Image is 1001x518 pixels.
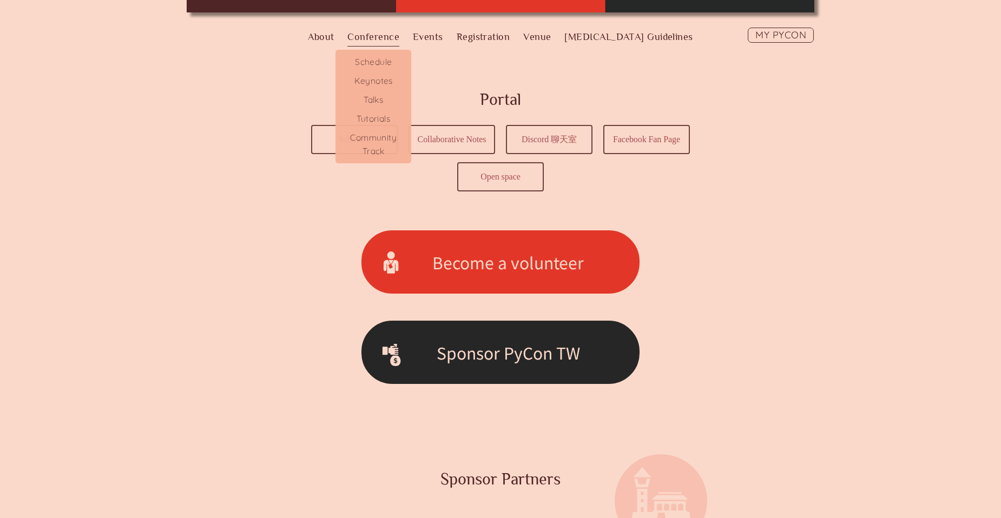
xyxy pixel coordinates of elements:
a: Schedule [335,50,411,71]
a: Open space [458,163,543,190]
a: Community Track [335,128,411,163]
a: Schedule [312,126,397,153]
a: Sponsor PyCon TW [361,321,640,384]
a: Talks [335,90,411,109]
a: Keynotes [335,71,411,90]
div: Sponsor PyCon TW [405,341,611,364]
a: About [308,28,334,47]
a: Become a volunteer [361,230,640,294]
a: Collaborative Notes [410,126,494,153]
a: Tutorials [335,109,411,128]
div: Become a volunteer [405,250,611,274]
a: Venue [523,28,551,47]
h2: Portal [306,88,695,112]
h2: Sponsor Partners [205,467,796,492]
label: Events [413,28,443,47]
a: [MEDICAL_DATA] Guidelines [564,28,693,47]
a: Discord 聊天室 [507,126,591,153]
label: Registration [457,28,510,47]
label: Conference [347,28,399,47]
a: Facebook Fan Page [604,126,689,153]
a: My PyCon [748,28,814,43]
